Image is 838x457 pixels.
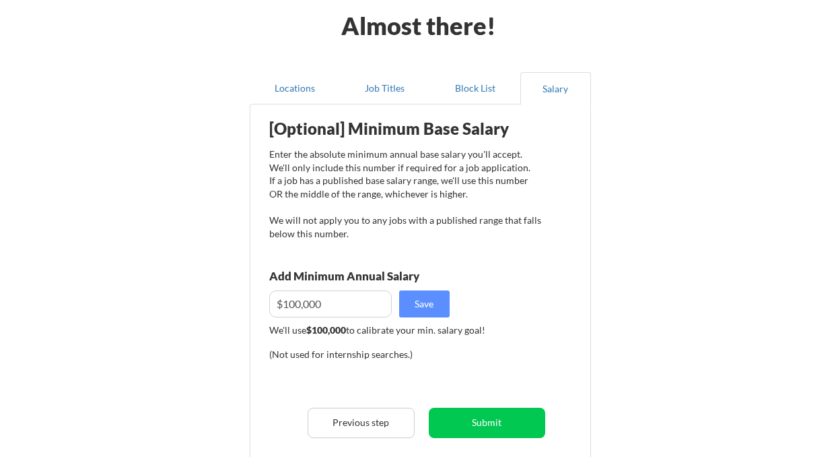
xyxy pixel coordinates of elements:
div: (Not used for internship searches.) [269,348,452,361]
div: [Optional] Minimum Base Salary [269,121,541,137]
button: Salary [520,72,591,104]
input: E.g. $100,000 [269,291,392,317]
button: Save [399,291,450,317]
button: Previous step [308,408,415,438]
button: Block List [430,72,520,104]
div: We'll use to calibrate your min. salary goal! [269,324,541,337]
div: Add Minimum Annual Salary [269,270,479,282]
div: Enter the absolute minimum annual base salary you'll accept. We'll only include this number if re... [269,148,541,240]
strong: $100,000 [306,324,346,336]
div: Almost there! [324,13,512,38]
button: Job Titles [340,72,430,104]
button: Submit [429,408,545,438]
button: Locations [250,72,340,104]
